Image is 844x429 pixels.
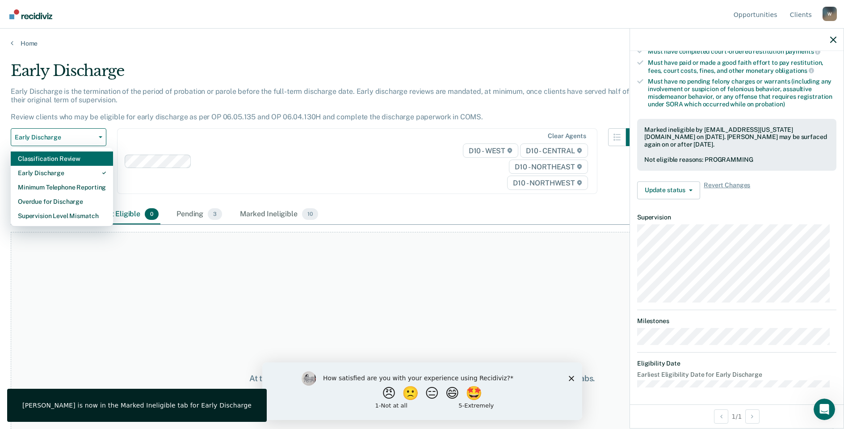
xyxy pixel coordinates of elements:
span: Revert Changes [704,181,750,199]
div: Overdue for Discharge [18,194,106,209]
span: 3 [208,208,222,220]
button: Next Opportunity [745,409,760,424]
div: Must have completed court-ordered restitution [648,47,836,55]
div: Must have paid or made a good faith effort to pay restitution, fees, court costs, fines, and othe... [648,59,836,74]
button: Profile dropdown button [823,7,837,21]
a: Home [11,39,833,47]
div: Almost Eligible [88,205,160,224]
dt: Milestones [637,317,836,325]
div: Dropdown Menu [11,148,113,227]
div: W [823,7,837,21]
img: Recidiviz [9,9,52,19]
dt: Eligibility Date [637,360,836,367]
span: Early Discharge [15,134,95,141]
dt: Supervision [637,214,836,221]
div: [PERSON_NAME] is now in the Marked Ineligible tab for Early Discharge [22,401,252,409]
div: Supervision Level Mismatch [18,209,106,223]
div: 1 / 1 [630,404,844,428]
span: 0 [145,208,159,220]
button: Update status [637,181,700,199]
p: Early Discharge is the termination of the period of probation or parole before the full-term disc... [11,87,629,122]
div: Minimum Telephone Reporting [18,180,106,194]
div: Pending [175,205,224,224]
div: Classification Review [18,151,106,166]
span: D10 - NORTHEAST [509,160,588,174]
div: Early Discharge [18,166,106,180]
div: Not eligible reasons: PROGRAMMING [644,156,829,164]
div: Marked ineligible by [EMAIL_ADDRESS][US_STATE][DOMAIN_NAME] on [DATE]. [PERSON_NAME] may be surfa... [644,126,829,148]
iframe: Survey by Kim from Recidiviz [262,362,582,420]
span: obligations [775,67,814,74]
div: At this time, there are no clients who are Almost Eligible. Please navigate to one of the other t... [217,374,628,383]
button: Previous Opportunity [714,409,728,424]
span: D10 - WEST [463,143,518,158]
div: Early Discharge [11,62,644,87]
span: 10 [302,208,318,220]
div: Must have no pending felony charges or warrants (including any involvement or suspicion of feloni... [648,78,836,108]
div: Marked Ineligible [238,205,319,224]
span: D10 - CENTRAL [520,143,588,158]
dt: Earliest Eligibility Date for Early Discharge [637,371,836,379]
span: D10 - NORTHWEST [507,176,588,190]
div: Clear agents [548,132,586,140]
iframe: Intercom live chat [814,399,835,420]
span: payments [785,48,821,55]
span: probation) [755,101,785,108]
